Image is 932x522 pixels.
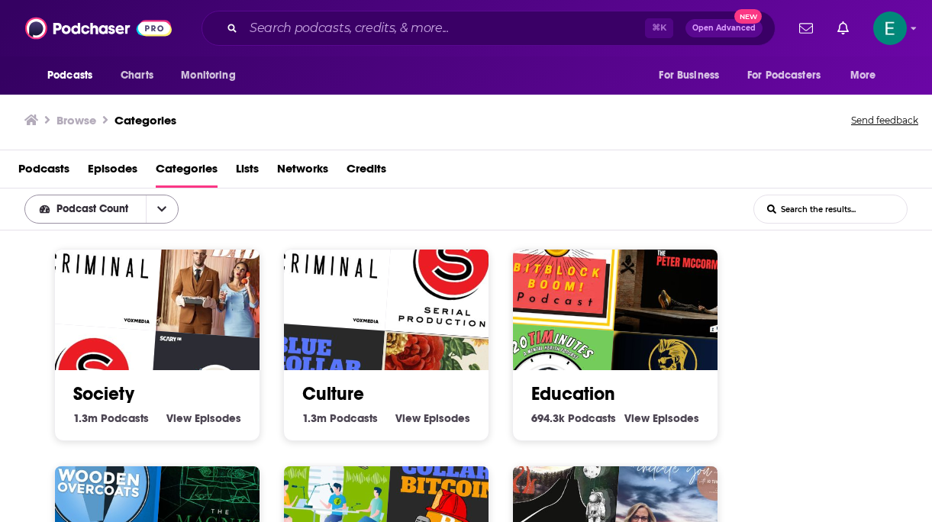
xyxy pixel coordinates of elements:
[531,411,565,425] span: 694.3k
[302,382,364,405] a: Culture
[18,156,69,188] a: Podcasts
[847,110,923,131] button: Send feedback
[831,15,855,41] a: Show notifications dropdown
[395,411,421,425] span: View
[156,208,287,340] img: Your Mom & Dad
[568,411,616,425] span: Podcasts
[840,61,895,90] button: open menu
[734,9,762,24] span: New
[24,195,202,224] h2: Choose List sort
[236,156,259,188] a: Lists
[747,65,821,86] span: For Podcasters
[243,16,645,40] input: Search podcasts, credits, & more...
[395,411,470,425] a: View Culture Episodes
[166,411,192,425] span: View
[873,11,907,45] span: Logged in as ellien
[850,65,876,86] span: More
[685,19,763,37] button: Open AdvancedNew
[873,11,907,45] img: User Profile
[114,113,176,127] a: Categories
[195,411,241,425] span: Episodes
[73,411,98,425] span: 1.3m
[492,200,623,331] img: The BitBlockBoom Bitcoin Podcast
[170,61,255,90] button: open menu
[121,65,153,86] span: Charts
[424,411,470,425] span: Episodes
[181,65,235,86] span: Monitoring
[25,14,172,43] img: Podchaser - Follow, Share and Rate Podcasts
[88,156,137,188] a: Episodes
[692,24,756,32] span: Open Advanced
[202,11,776,46] div: Search podcasts, credits, & more...
[531,411,616,425] a: 694.3k Education Podcasts
[347,156,386,188] a: Credits
[47,65,92,86] span: Podcasts
[873,11,907,45] button: Show profile menu
[56,204,134,214] span: Podcast Count
[531,382,615,405] a: Education
[156,156,218,188] a: Categories
[56,113,96,127] h3: Browse
[653,411,699,425] span: Episodes
[146,195,178,223] button: open menu
[737,61,843,90] button: open menu
[101,411,149,425] span: Podcasts
[645,18,673,38] span: ⌘ K
[648,61,738,90] button: open menu
[73,382,134,405] a: Society
[166,411,241,425] a: View Society Episodes
[25,204,146,214] button: open menu
[614,208,745,340] img: The Peter McCormack Show
[624,411,699,425] a: View Education Episodes
[302,411,378,425] a: 1.3m Culture Podcasts
[111,61,163,90] a: Charts
[793,15,819,41] a: Show notifications dropdown
[277,156,328,188] a: Networks
[37,61,112,90] button: open menu
[330,411,378,425] span: Podcasts
[624,411,650,425] span: View
[73,411,149,425] a: 1.3m Society Podcasts
[302,411,327,425] span: 1.3m
[385,208,516,340] img: Serial
[263,200,394,331] img: Criminal
[659,65,719,86] span: For Business
[34,200,165,331] img: Criminal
